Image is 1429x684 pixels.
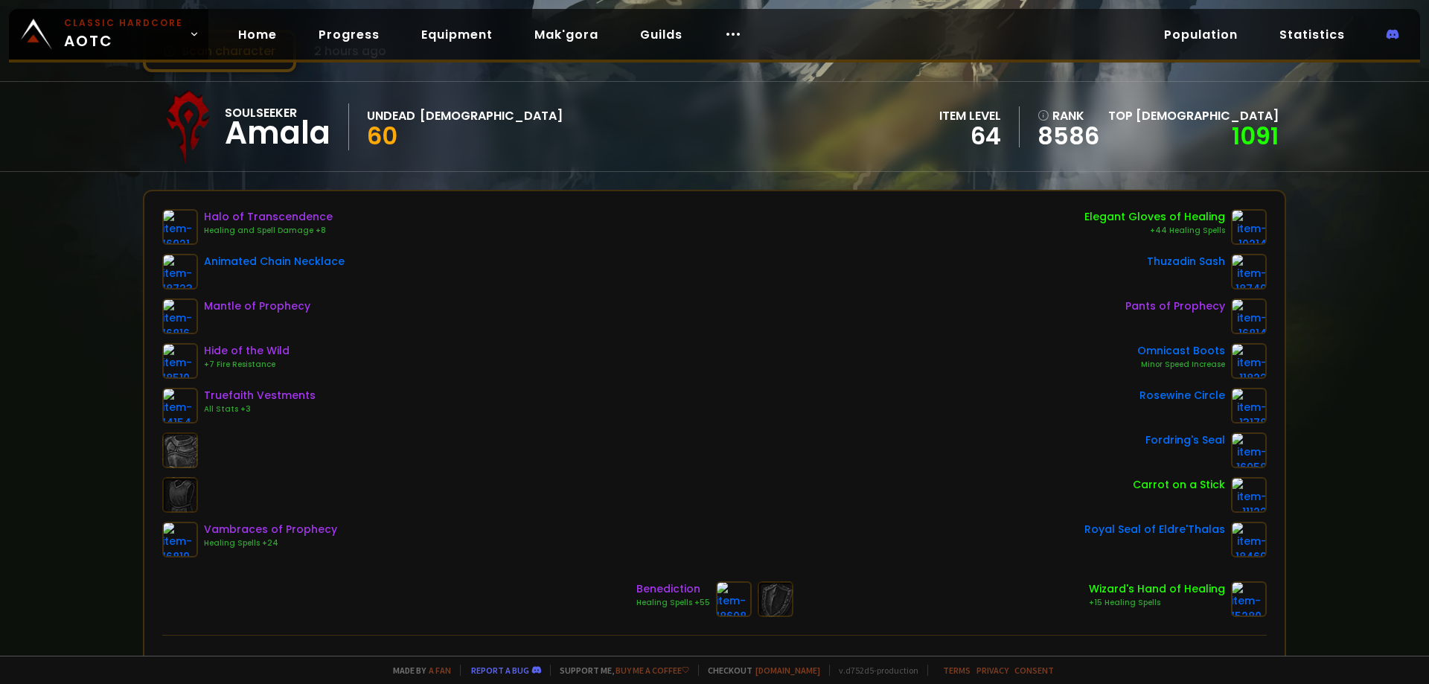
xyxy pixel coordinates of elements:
div: Health [180,653,220,672]
img: item-13178 [1231,388,1267,423]
div: Truefaith Vestments [204,388,316,403]
div: Hide of the Wild [204,343,290,359]
div: Minor Speed Increase [1137,359,1225,371]
div: Halo of Transcendence [204,209,333,225]
div: Pants of Prophecy [1125,298,1225,314]
div: Healing Spells +55 [636,597,710,609]
span: [DEMOGRAPHIC_DATA] [1136,107,1279,124]
div: Amala [225,122,330,144]
img: item-18510 [162,343,198,379]
img: item-16058 [1231,432,1267,468]
div: Healing and Spell Damage +8 [204,225,333,237]
div: 2917 [394,653,421,672]
img: item-18469 [1231,522,1267,557]
div: Mantle of Prophecy [204,298,310,314]
small: Classic Hardcore [64,16,183,30]
img: item-10214 [1231,209,1267,245]
a: Population [1152,19,1250,50]
div: 170 [678,653,697,672]
img: item-16814 [1231,298,1267,334]
a: Home [226,19,289,50]
div: Wizard's Hand of Healing [1089,581,1225,597]
div: +15 Healing Spells [1089,597,1225,609]
div: Rosewine Circle [1139,388,1225,403]
img: item-18740 [1231,254,1267,290]
a: Privacy [976,665,1008,676]
div: rank [1038,106,1099,125]
span: AOTC [64,16,183,52]
img: item-16816 [162,298,198,334]
div: [DEMOGRAPHIC_DATA] [420,106,563,125]
img: item-15280 [1231,581,1267,617]
div: Elegant Gloves of Healing [1084,209,1225,225]
a: [DOMAIN_NAME] [755,665,820,676]
div: Vambraces of Prophecy [204,522,337,537]
span: v. d752d5 - production [829,665,918,676]
div: 684 [1226,653,1249,672]
div: Benediction [636,581,710,597]
div: 64 [939,125,1001,147]
div: Undead [367,106,415,125]
img: item-16921 [162,209,198,245]
div: Royal Seal of Eldre'Thalas [1084,522,1225,537]
div: Animated Chain Necklace [204,254,345,269]
div: Fordring's Seal [1145,432,1225,448]
a: Buy me a coffee [616,665,689,676]
span: 60 [367,119,397,153]
a: Consent [1014,665,1054,676]
a: Progress [307,19,391,50]
a: a fan [429,665,451,676]
img: item-11822 [1231,343,1267,379]
span: Made by [384,665,451,676]
div: +7 Fire Resistance [204,359,290,371]
img: item-18723 [162,254,198,290]
img: item-11122 [1231,477,1267,513]
a: Report a bug [471,665,529,676]
img: item-18608 [716,581,752,617]
span: Checkout [698,665,820,676]
div: All Stats +3 [204,403,316,415]
div: Healing Spells +24 [204,537,337,549]
a: 8586 [1038,125,1099,147]
div: Thuzadin Sash [1147,254,1225,269]
div: +44 Healing Spells [1084,225,1225,237]
a: Guilds [628,19,694,50]
a: Classic HardcoreAOTC [9,9,208,60]
img: item-16819 [162,522,198,557]
div: Soulseeker [225,103,330,122]
a: Equipment [409,19,505,50]
div: Attack Power [732,653,813,672]
div: Omnicast Boots [1137,343,1225,359]
img: item-14154 [162,388,198,423]
div: Top [1108,106,1279,125]
a: Mak'gora [522,19,610,50]
a: Statistics [1267,19,1357,50]
div: Armor [1008,653,1046,672]
div: Carrot on a Stick [1133,477,1225,493]
div: 27 [958,653,973,672]
a: Terms [943,665,971,676]
a: 1091 [1232,119,1279,153]
div: Stamina [456,653,508,672]
span: Support me, [550,665,689,676]
div: item level [939,106,1001,125]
